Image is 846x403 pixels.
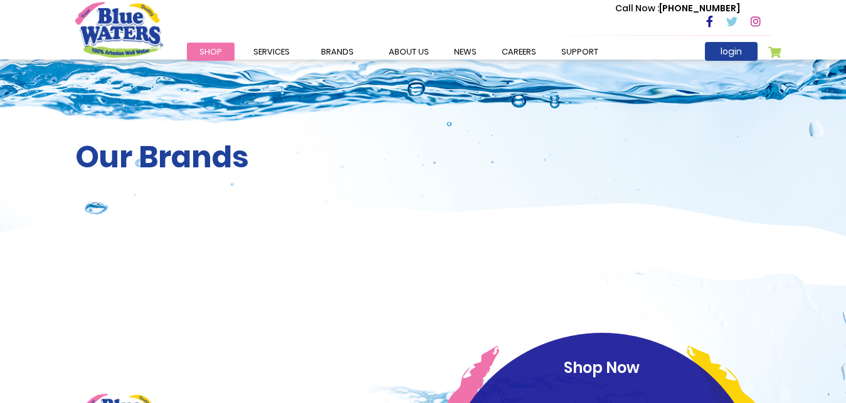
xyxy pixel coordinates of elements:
[549,43,611,61] a: support
[187,43,235,61] a: Shop
[199,46,222,58] span: Shop
[241,43,302,61] a: Services
[253,46,290,58] span: Services
[489,43,549,61] a: careers
[615,2,740,15] p: [PHONE_NUMBER]
[466,357,738,379] p: Shop Now
[615,2,659,14] span: Call Now :
[442,43,489,61] a: News
[321,46,354,58] span: Brands
[309,43,366,61] a: Brands
[75,139,771,175] h2: Our Brands
[75,2,163,57] a: store logo
[705,42,758,61] a: login
[376,43,442,61] a: about us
